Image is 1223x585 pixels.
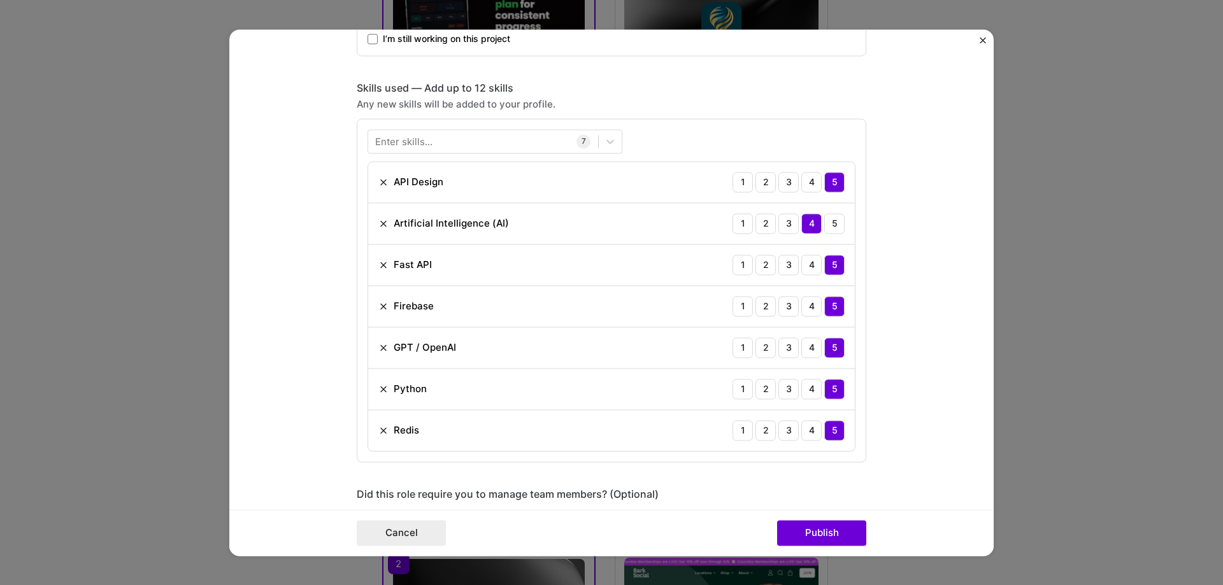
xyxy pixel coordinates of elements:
[801,255,822,275] div: 4
[378,342,389,353] img: Remove
[357,520,446,546] button: Cancel
[755,337,776,358] div: 2
[824,172,845,192] div: 5
[733,337,753,358] div: 1
[778,337,799,358] div: 3
[733,296,753,316] div: 1
[824,420,845,441] div: 5
[378,425,389,435] img: Remove
[801,172,822,192] div: 4
[755,296,776,316] div: 2
[378,260,389,270] img: Remove
[576,134,590,148] div: 7
[378,301,389,311] img: Remove
[824,213,845,234] div: 5
[394,299,434,313] div: Firebase
[394,175,443,188] div: API Design
[733,213,753,234] div: 1
[824,337,845,358] div: 5
[394,382,427,395] div: Python
[778,379,799,399] div: 3
[824,296,845,316] div: 5
[824,255,845,275] div: 5
[378,384,389,394] img: Remove
[755,255,776,275] div: 2
[357,97,866,111] div: Any new skills will be added to your profile.
[733,379,753,399] div: 1
[824,379,845,399] div: 5
[755,172,776,192] div: 2
[778,172,799,192] div: 3
[378,218,389,229] img: Remove
[778,255,799,275] div: 3
[980,37,986,50] button: Close
[801,337,822,358] div: 4
[755,420,776,441] div: 2
[733,172,753,192] div: 1
[357,488,866,501] div: Did this role require you to manage team members? (Optional)
[755,213,776,234] div: 2
[801,296,822,316] div: 4
[755,379,776,399] div: 2
[383,32,510,45] span: I’m still working on this project
[394,341,456,354] div: GPT / OpenAI
[357,81,866,95] div: Skills used — Add up to 12 skills
[801,420,822,441] div: 4
[733,420,753,441] div: 1
[375,134,433,148] div: Enter skills...
[378,177,389,187] img: Remove
[778,420,799,441] div: 3
[394,258,432,271] div: Fast API
[733,255,753,275] div: 1
[777,520,866,546] button: Publish
[801,213,822,234] div: 4
[394,216,509,230] div: Artificial Intelligence (AI)
[394,423,419,437] div: Redis
[778,213,799,234] div: 3
[778,296,799,316] div: 3
[801,379,822,399] div: 4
